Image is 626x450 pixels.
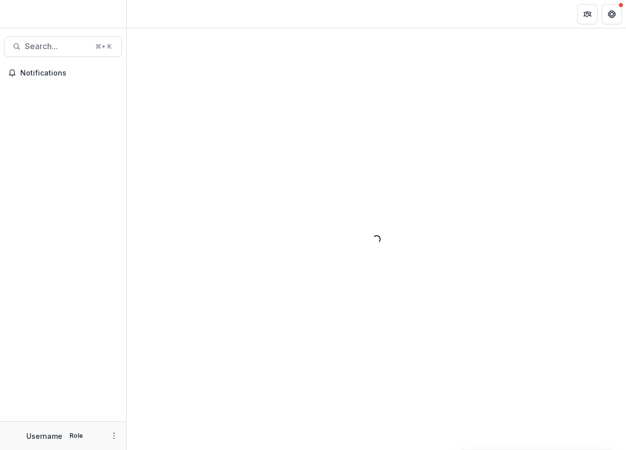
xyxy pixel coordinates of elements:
[108,430,120,442] button: More
[4,36,122,57] button: Search...
[25,42,89,51] span: Search...
[93,41,114,52] div: ⌘ + K
[602,4,622,24] button: Get Help
[577,4,598,24] button: Partners
[66,431,86,440] p: Role
[26,431,62,441] p: Username
[20,69,118,78] span: Notifications
[4,65,122,81] button: Notifications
